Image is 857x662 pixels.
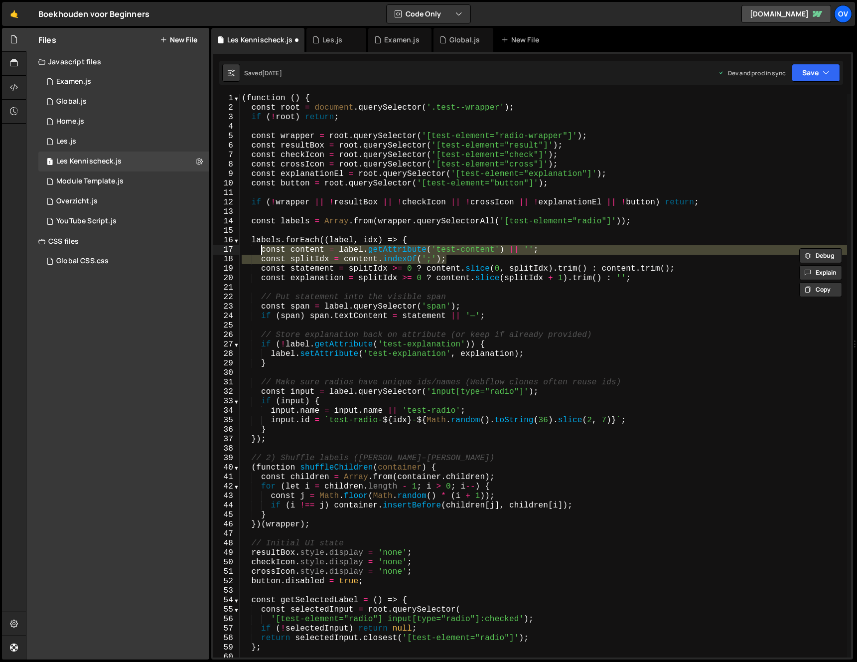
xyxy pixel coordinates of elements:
div: 43 [213,492,240,501]
div: 42 [213,482,240,492]
div: 29 [213,359,240,368]
div: 53 [213,586,240,596]
div: 31 [213,378,240,387]
div: 33 [213,397,240,406]
div: 17 [213,245,240,255]
div: Dev and prod in sync [718,69,786,77]
div: 6 [213,141,240,151]
button: Code Only [387,5,470,23]
div: 23 [213,302,240,312]
div: 19 [213,264,240,274]
div: 27 [213,340,240,349]
div: Les Kennischeck.js [56,157,122,166]
div: 47 [213,529,240,539]
div: 4 [213,122,240,132]
div: 36 [213,425,240,435]
div: New File [501,35,543,45]
div: Home.js [56,117,84,126]
div: 12 [213,198,240,207]
div: 24 [213,312,240,321]
div: 28 [213,349,240,359]
div: 16 [213,236,240,245]
div: 48 [213,539,240,548]
div: Saved [244,69,282,77]
div: 44 [213,501,240,510]
div: Les.js [322,35,342,45]
div: 50 [213,558,240,567]
div: 14044/41904.css [38,251,209,271]
div: 8 [213,160,240,169]
div: 57 [213,624,240,634]
button: New File [160,36,197,44]
div: 26 [213,331,240,340]
a: [DOMAIN_NAME] [741,5,831,23]
div: Global.js [56,97,87,106]
div: Examen.js [56,77,91,86]
div: 39 [213,454,240,463]
span: 1 [47,159,53,166]
div: Module Template.js [56,177,124,186]
div: Global.js [449,35,480,45]
div: 15 [213,226,240,236]
div: 52 [213,577,240,586]
div: 14044/41906.js [38,132,209,152]
a: 🤙 [2,2,26,26]
div: 30 [213,368,240,378]
div: 40 [213,463,240,473]
div: CSS files [26,231,209,251]
div: 41 [213,473,240,482]
div: 25 [213,321,240,331]
div: 34 [213,406,240,416]
div: 14 [213,217,240,226]
div: 7 [213,151,240,160]
div: 49 [213,548,240,558]
button: Explain [799,265,842,280]
div: 51 [213,567,240,577]
div: 11 [213,188,240,198]
div: 14044/41821.js [38,112,209,132]
div: Boekhouden voor Beginners [38,8,149,20]
h2: Files [38,34,56,45]
div: 37 [213,435,240,444]
div: Overzicht.js [56,197,98,206]
div: 18 [213,255,240,264]
div: 14044/41823.js [38,92,209,112]
button: Save [792,64,840,82]
div: 14044/40707.js [38,72,209,92]
div: 32 [213,387,240,397]
div: 13 [213,207,240,217]
div: Les Kennischeck.js [227,35,292,45]
div: [DATE] [262,69,282,77]
div: Javascript files [26,52,209,72]
div: 3 [213,113,240,122]
div: 59 [213,643,240,653]
div: 14044/41909.js [38,171,209,191]
div: Examen.js [384,35,419,45]
div: 22 [213,293,240,302]
div: 5 [213,132,240,141]
div: 14044/44727.js [38,152,209,171]
div: 38 [213,444,240,454]
div: Global CSS.css [56,257,109,266]
button: Copy [799,282,842,297]
div: 45 [213,510,240,520]
div: Les.js [56,137,76,146]
div: 2 [213,103,240,113]
div: YouTube Script.js [56,217,117,226]
div: 20 [213,274,240,283]
div: 10 [213,179,240,188]
div: 54 [213,596,240,605]
div: 56 [213,615,240,624]
a: Ov [834,5,852,23]
div: 1 [213,94,240,103]
div: 21 [213,283,240,293]
div: 58 [213,634,240,643]
div: 46 [213,520,240,529]
div: 60 [213,653,240,662]
div: 35 [213,416,240,425]
div: 55 [213,605,240,615]
div: 14044/41908.js [38,191,209,211]
button: Debug [799,248,842,263]
div: 9 [213,169,240,179]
